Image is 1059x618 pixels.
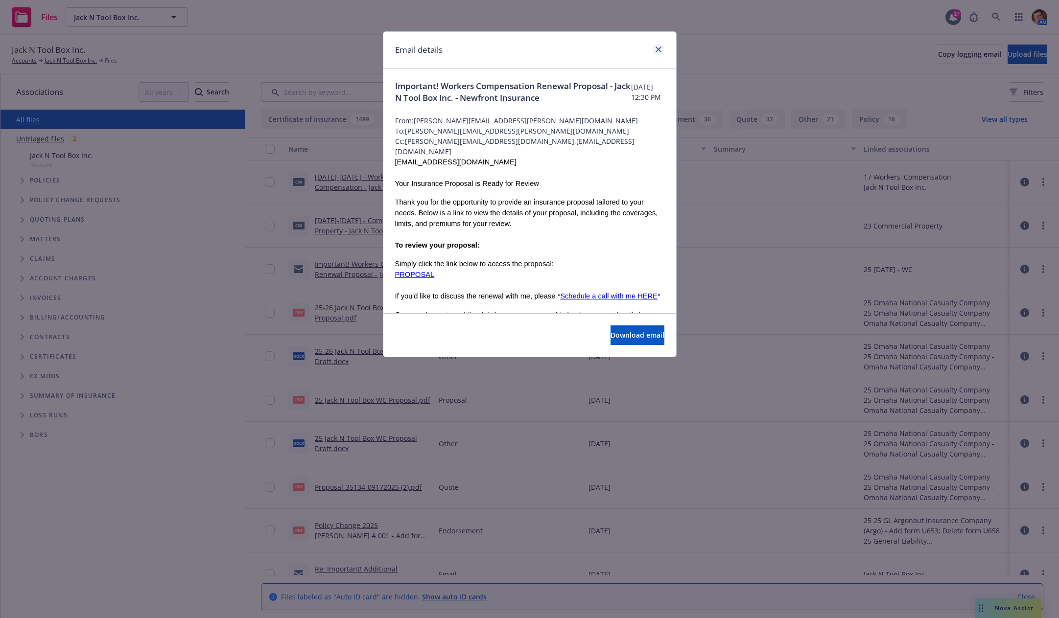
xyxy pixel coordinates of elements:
a: close [653,44,664,55]
a: Schedule a call with me HERE [560,292,658,300]
b: To review your proposal: [395,241,480,249]
div: Your Insurance Proposal is Ready for Review [395,178,664,189]
button: Download email [611,325,664,345]
span: Simply click the link below to access the proposal: [395,260,554,268]
span: Download email [611,330,664,340]
span: Important! Workers Compensation Renewal Proposal - Jack N Tool Box Inc. - Newfront Insurance [395,80,631,104]
span: From: [PERSON_NAME][EMAIL_ADDRESS][PERSON_NAME][DOMAIN_NAME] [395,115,664,126]
a: PROPOSAL [395,271,435,278]
h1: Email details [395,44,443,56]
span: If you'd like to discuss the renewal with me, please * [395,292,561,300]
span: [DATE] 12:30 PM [631,82,664,102]
div: [EMAIL_ADDRESS][DOMAIN_NAME] [395,157,664,167]
span: To: [PERSON_NAME][EMAIL_ADDRESS][PERSON_NAME][DOMAIN_NAME] [395,126,664,136]
span: Once you’ve reviewed the details, you can proceed to bind coverage directly by clicking the withi... [395,311,647,340]
span: Cc: [PERSON_NAME][EMAIL_ADDRESS][DOMAIN_NAME],[EMAIL_ADDRESS][DOMAIN_NAME] [395,136,664,157]
span: Thank you for the opportunity to provide an insurance proposal tailored to your needs. Below is a... [395,198,658,228]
